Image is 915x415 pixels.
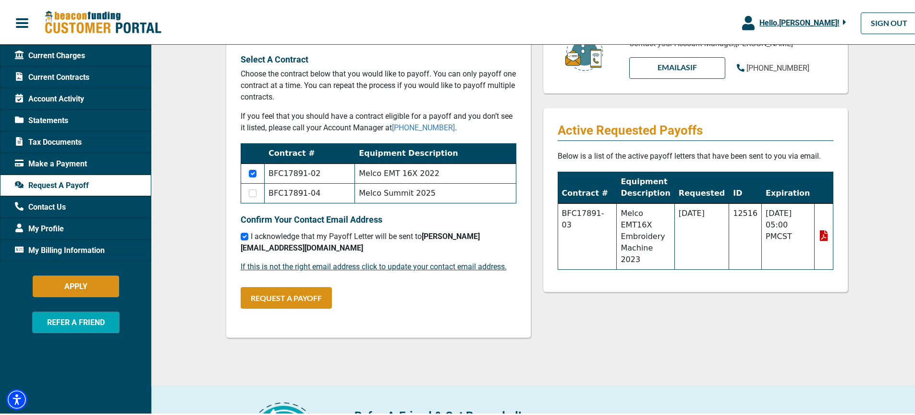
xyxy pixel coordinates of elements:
[729,171,762,202] th: ID
[15,113,68,125] span: Statements
[241,67,516,101] p: Choose the contract below that you would like to payoff. You can only payoff one contract at a ti...
[241,51,516,64] p: Select A Contract
[759,17,839,26] span: Hello, [PERSON_NAME] !
[15,135,82,147] span: Tax Documents
[814,202,833,268] td: View
[15,222,64,233] span: My Profile
[15,243,105,255] span: My Billing Information
[617,171,674,202] th: Equipment Description
[674,202,729,268] td: [DATE]
[15,200,66,212] span: Contact Us
[617,202,674,268] td: Melco EMT16X Embroidery Machine 2023
[746,62,809,71] span: [PHONE_NUMBER]
[355,162,516,182] td: Melco EMT 16X 2022
[265,142,355,163] th: Contract #
[558,171,617,202] th: Contract #
[15,49,85,60] span: Current Charges
[241,212,516,225] p: Confirm Your Contact Email Address
[15,157,87,168] span: Make a Payment
[241,261,507,270] a: If this is not the right email address click to update your contact email address.
[32,310,120,332] button: REFER A FRIEND
[737,61,809,73] a: [PHONE_NUMBER]
[558,121,833,137] p: Active Requested Payoffs
[6,388,27,409] div: Accessibility Menu
[392,122,455,131] a: [PHONE_NUMBER]
[15,92,84,103] span: Account Activity
[629,56,725,77] a: EMAILAsif
[674,171,729,202] th: Requested
[355,142,516,163] th: Equipment Description
[729,202,762,268] td: 12516
[241,286,332,307] button: REQUEST A PAYOFF
[33,274,119,296] button: APPLY
[762,171,814,202] th: Expiration
[265,182,355,202] td: BFC17891-04
[15,70,89,82] span: Current Contracts
[15,178,89,190] span: Request A Payoff
[558,202,617,268] td: BFC17891-03
[355,182,516,202] td: Melco Summit 2025
[562,31,606,71] img: customer-service.png
[762,202,814,268] td: [DATE] 05:00 PM CST
[241,109,516,132] p: If you feel that you should have a contract eligible for a payoff and you don’t see it listed, pl...
[265,162,355,182] td: BFC17891-02
[558,149,833,161] p: Below is a list of the active payoff letters that have been sent to you via email.
[44,9,161,34] img: Beacon Funding Customer Portal Logo
[241,230,480,251] span: I acknowledge that my Payoff Letter will be sent to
